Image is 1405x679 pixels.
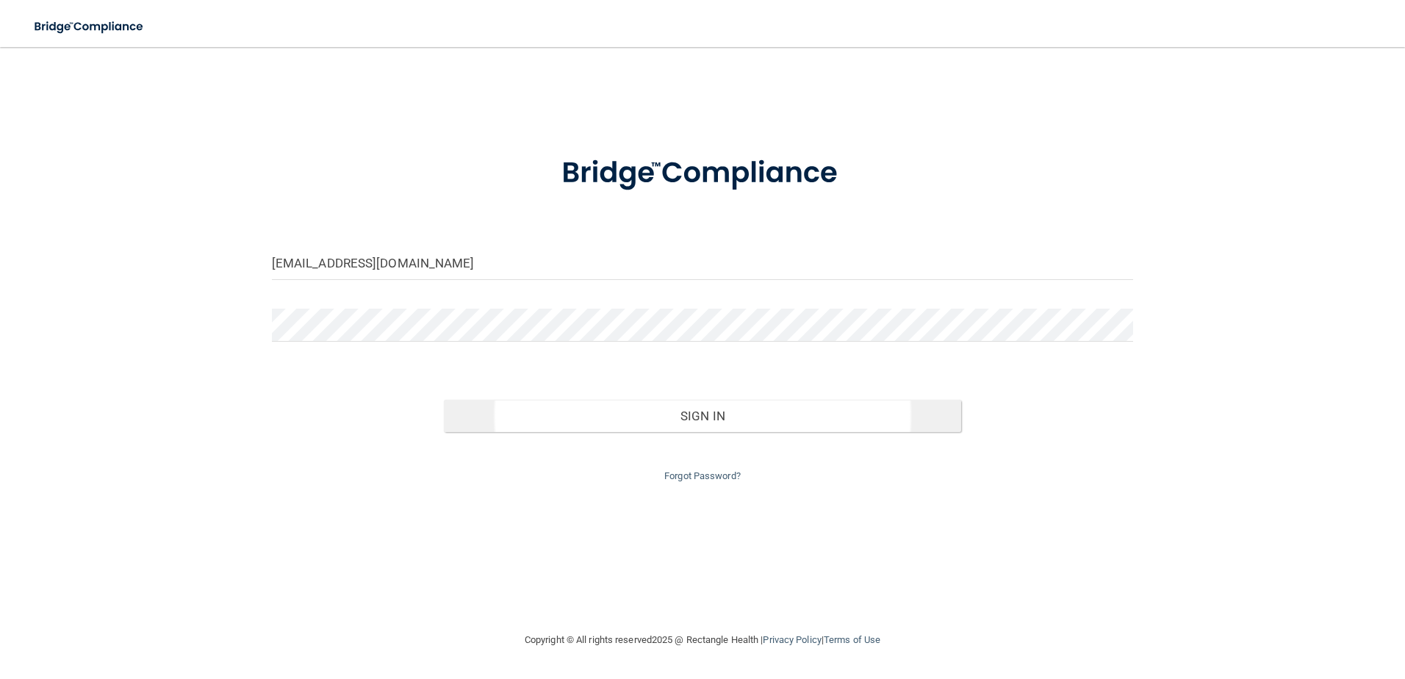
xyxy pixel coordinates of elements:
[763,634,821,645] a: Privacy Policy
[272,247,1134,280] input: Email
[824,634,880,645] a: Terms of Use
[22,12,157,42] img: bridge_compliance_login_screen.278c3ca4.svg
[444,400,961,432] button: Sign In
[531,135,874,212] img: bridge_compliance_login_screen.278c3ca4.svg
[434,617,971,664] div: Copyright © All rights reserved 2025 @ Rectangle Health | |
[664,470,741,481] a: Forgot Password?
